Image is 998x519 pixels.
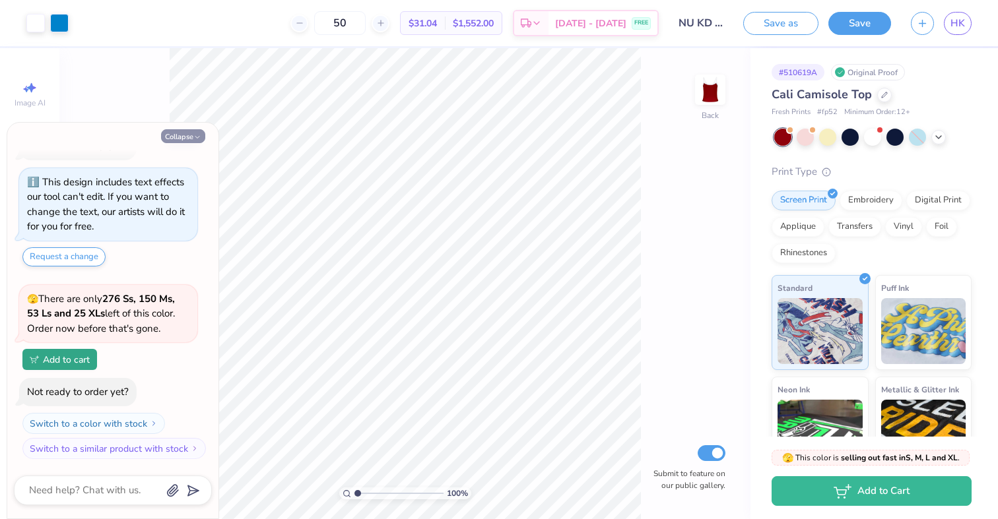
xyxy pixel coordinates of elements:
[22,438,206,459] button: Switch to a similar product with stock
[191,444,199,452] img: Switch to a similar product with stock
[27,292,175,335] span: There are only left of this color. Order now before that's gone.
[778,298,863,364] img: Standard
[646,468,725,491] label: Submit to feature on our public gallery.
[772,191,836,210] div: Screen Print
[772,243,836,263] div: Rhinestones
[881,298,966,364] img: Puff Ink
[27,293,38,305] span: 🫣
[453,16,494,30] span: $1,552.00
[409,16,437,30] span: $31.04
[22,349,97,370] button: Add to cart
[782,452,960,464] span: This color is .
[772,476,972,506] button: Add to Cart
[772,86,872,102] span: Cali Camisole Top
[906,191,970,210] div: Digital Print
[161,129,205,143] button: Collapse
[743,12,818,35] button: Save as
[841,452,958,463] strong: selling out fast in S, M, L and XL
[885,217,922,237] div: Vinyl
[22,413,165,434] button: Switch to a color with stock
[944,12,972,35] a: HK
[150,419,158,427] img: Switch to a color with stock
[778,382,810,396] span: Neon Ink
[772,164,972,179] div: Print Type
[828,217,881,237] div: Transfers
[697,76,723,103] img: Back
[30,355,39,363] img: Add to cart
[22,247,106,266] button: Request a change
[778,400,863,466] img: Neon Ink
[817,107,838,118] span: # fp52
[555,16,626,30] span: [DATE] - [DATE]
[314,11,366,35] input: – –
[634,18,648,28] span: FREE
[772,64,824,80] div: # 510619A
[778,281,813,295] span: Standard
[950,16,965,31] span: HK
[772,107,811,118] span: Fresh Prints
[881,382,959,396] span: Metallic & Glitter Ink
[881,281,909,295] span: Puff Ink
[828,12,891,35] button: Save
[831,64,905,80] div: Original Proof
[15,98,46,108] span: Image AI
[782,452,793,464] span: 🫣
[881,400,966,466] img: Metallic & Glitter Ink
[27,385,129,398] div: Not ready to order yet?
[844,107,910,118] span: Minimum Order: 12 +
[702,109,719,121] div: Back
[447,487,468,499] span: 100 %
[840,191,902,210] div: Embroidery
[772,217,824,237] div: Applique
[926,217,957,237] div: Foil
[669,10,733,36] input: Untitled Design
[27,175,185,233] div: This design includes text effects our tool can't edit. If you want to change the text, our artist...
